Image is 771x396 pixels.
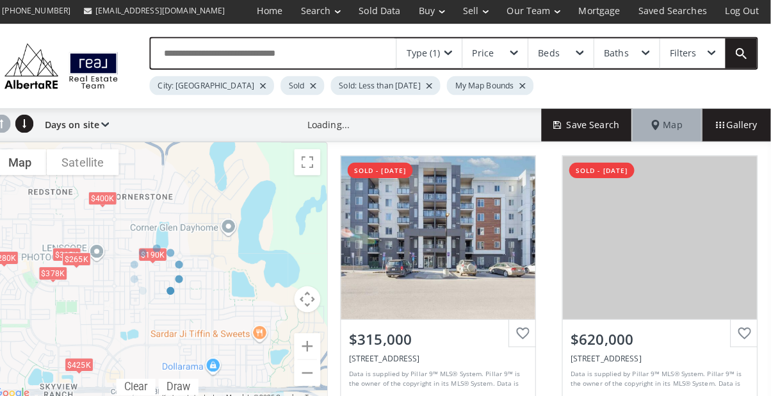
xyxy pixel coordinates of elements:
div: Sold: Less than [DATE] [339,77,446,95]
div: Type (1) [413,50,446,59]
div: My Map Bounds [453,77,538,95]
div: Days on site [51,109,121,141]
div: Beds [542,50,564,59]
div: Data is supplied by Pillar 9™ MLS® System. Pillar 9™ is the owner of the copyright in its MLS® Sy... [357,365,529,384]
div: $620,000 [574,325,750,345]
span: [EMAIL_ADDRESS][DOMAIN_NAME] [108,7,235,18]
div: Data is supplied by Pillar 9™ MLS® System. Pillar 9™ is the owner of the copyright in its MLS® Sy... [574,365,747,384]
div: City: [GEOGRAPHIC_DATA] [161,77,283,95]
div: Gallery [703,109,771,141]
a: [EMAIL_ADDRESS][DOMAIN_NAME] [90,1,241,24]
button: Save Search [546,109,635,141]
span: [PHONE_NUMBER] [16,7,83,18]
img: Logo [13,42,135,92]
div: Map [635,109,703,141]
div: Sold [289,77,332,95]
div: Price [478,50,499,59]
span: Gallery [717,119,758,131]
div: Baths [607,50,631,59]
div: 4641 128 Avenue NE #1301, Calgary, AB T3N 1B5 [357,349,532,359]
div: Loading... [316,119,357,131]
div: Filters [672,50,698,59]
div: $315,000 [357,325,532,345]
div: 58 Cityside View NE, Calgary, AB T3N 1B4 [574,349,750,359]
span: Map [654,119,685,131]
